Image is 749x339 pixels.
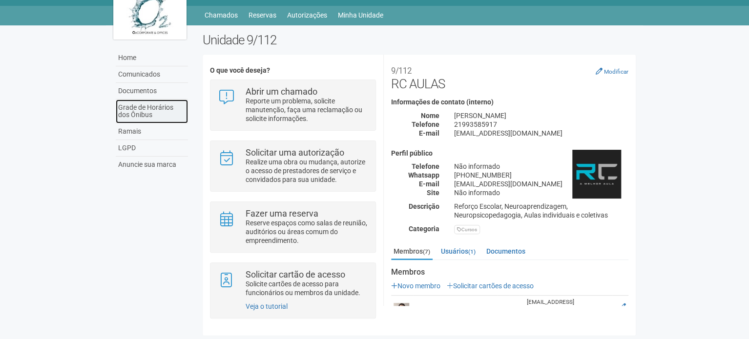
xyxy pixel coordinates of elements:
[210,67,375,74] h4: O que você deseja?
[116,123,188,140] a: Ramais
[218,87,368,123] a: Abrir um chamado Reporte um problema, solicite manutenção, faça uma reclamação ou solicite inform...
[572,150,621,199] img: business.png
[409,225,439,233] strong: Categoria
[246,269,345,279] strong: Solicitar cartão de acesso
[484,244,528,259] a: Documentos
[447,179,636,188] div: [EMAIL_ADDRESS][DOMAIN_NAME]
[218,209,368,245] a: Fazer uma reserva Reserve espaços como salas de reunião, auditórios ou áreas comum do empreendime...
[447,282,534,290] a: Solicitar cartões de acesso
[203,33,636,47] h2: Unidade 9/112
[447,188,636,197] div: Não informado
[246,302,288,310] a: Veja o tutorial
[218,270,368,297] a: Solicitar cartão de acesso Solicite cartões de acesso para funcionários ou membros da unidade.
[526,298,610,315] div: [EMAIL_ADDRESS][DOMAIN_NAME]
[246,97,368,123] p: Reporte um problema, solicite manutenção, faça uma reclamação ou solicite informações.
[338,8,383,22] a: Minha Unidade
[454,225,480,234] div: Cursos
[412,162,439,170] strong: Telefone
[116,157,188,173] a: Anuncie sua marca
[447,202,636,219] div: Reforço Escolar, Neuroaprendizagem, Neuropsicopedagogia, Aulas individuais e coletivas
[116,100,188,123] a: Grade de Horários dos Ônibus
[447,129,636,138] div: [EMAIL_ADDRESS][DOMAIN_NAME]
[447,171,636,179] div: [PHONE_NUMBER]
[604,68,628,75] small: Modificar
[409,202,439,210] strong: Descrição
[205,8,238,22] a: Chamados
[394,303,409,319] img: user.png
[447,162,636,171] div: Não informado
[116,66,188,83] a: Comunicados
[391,268,628,277] strong: Membros
[116,83,188,100] a: Documentos
[419,129,439,137] strong: E-mail
[447,120,636,129] div: 21993585917
[246,208,318,219] strong: Fazer uma reserva
[391,150,628,157] h4: Perfil público
[218,148,368,184] a: Solicitar uma autorização Realize uma obra ou mudança, autorize o acesso de prestadores de serviç...
[246,86,317,97] strong: Abrir um chamado
[116,50,188,66] a: Home
[447,111,636,120] div: [PERSON_NAME]
[408,171,439,179] strong: Whatsapp
[421,112,439,120] strong: Nome
[287,8,327,22] a: Autorizações
[391,99,628,106] h4: Informações de contato (interno)
[246,219,368,245] p: Reserve espaços como salas de reunião, auditórios ou áreas comum do empreendimento.
[596,67,628,75] a: Modificar
[391,66,412,76] small: 9/112
[620,303,626,310] a: Editar membro
[116,140,188,157] a: LGPD
[423,248,430,255] small: (7)
[419,180,439,188] strong: E-mail
[391,282,440,290] a: Novo membro
[246,147,344,158] strong: Solicitar uma autorização
[468,248,476,255] small: (1)
[391,244,433,260] a: Membros(7)
[249,8,276,22] a: Reservas
[427,189,439,197] strong: Site
[246,158,368,184] p: Realize uma obra ou mudança, autorize o acesso de prestadores de serviço e convidados para sua un...
[412,120,439,128] strong: Telefone
[391,62,628,91] h2: RC AULAS
[246,279,368,297] p: Solicite cartões de acesso para funcionários ou membros da unidade.
[438,244,478,259] a: Usuários(1)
